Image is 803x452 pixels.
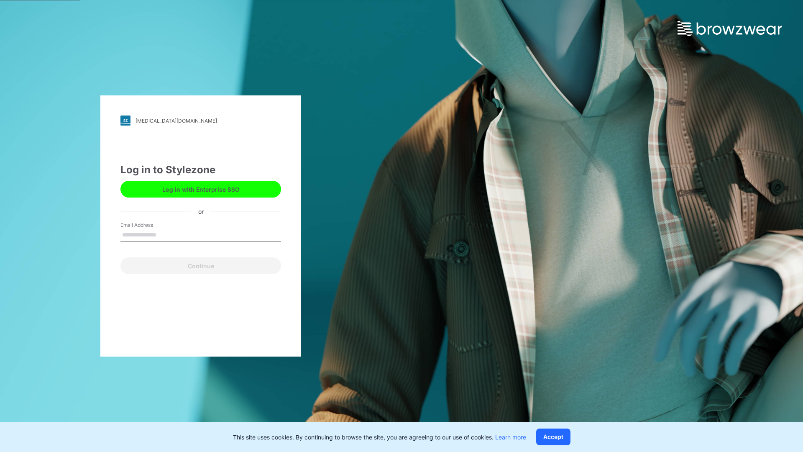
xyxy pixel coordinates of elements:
[536,429,570,445] button: Accept
[136,118,217,124] div: [MEDICAL_DATA][DOMAIN_NAME]
[120,221,179,229] label: Email Address
[495,434,526,441] a: Learn more
[120,116,130,126] img: stylezone-logo.562084cfcfab977791bfbf7441f1a819.svg
[120,116,281,126] a: [MEDICAL_DATA][DOMAIN_NAME]
[233,433,526,442] p: This site uses cookies. By continuing to browse the site, you are agreeing to our use of cookies.
[120,181,281,198] button: Log in with Enterprise SSO
[120,162,281,177] div: Log in to Stylezone
[192,207,210,216] div: or
[678,21,782,36] img: browzwear-logo.e42bd6dac1945053ebaf764b6aa21510.svg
